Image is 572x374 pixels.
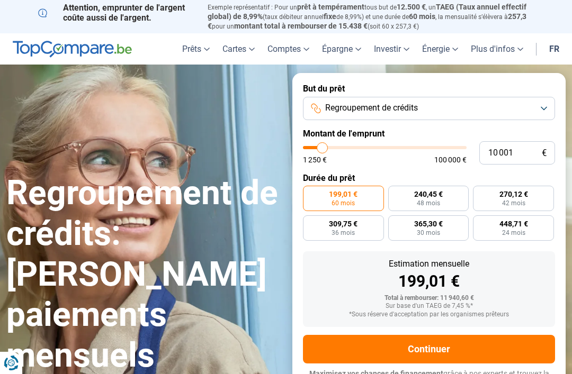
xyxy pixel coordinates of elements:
[303,97,555,120] button: Regroupement de crédits
[311,303,547,310] div: Sur base d'un TAEG de 7,45 %*
[416,33,464,65] a: Énergie
[311,295,547,302] div: Total à rembourser: 11 940,60 €
[329,190,358,198] span: 199,01 €
[311,260,547,268] div: Estimation mensuelle
[208,3,526,21] span: TAEG (Taux annuel effectif global) de 8,99%
[332,230,355,236] span: 36 mois
[303,173,555,183] label: Durée du prêt
[38,3,195,23] p: Attention, emprunter de l'argent coûte aussi de l'argent.
[261,33,316,65] a: Comptes
[417,230,440,236] span: 30 mois
[303,129,555,139] label: Montant de l'emprunt
[176,33,216,65] a: Prêts
[325,102,418,114] span: Regroupement de crédits
[234,22,368,30] span: montant total à rembourser de 15.438 €
[409,12,435,21] span: 60 mois
[303,335,555,363] button: Continuer
[303,156,327,163] span: 1 250 €
[208,3,534,31] p: Exemple représentatif : Pour un tous but de , un (taux débiteur annuel de 8,99%) et une durée de ...
[311,273,547,289] div: 199,01 €
[499,190,528,198] span: 270,12 €
[311,311,547,318] div: *Sous réserve d'acceptation par les organismes prêteurs
[208,12,526,30] span: 257,3 €
[414,220,443,227] span: 365,30 €
[216,33,261,65] a: Cartes
[397,3,426,11] span: 12.500 €
[502,200,525,206] span: 42 mois
[13,41,132,58] img: TopCompare
[464,33,530,65] a: Plus d'infos
[297,3,364,11] span: prêt à tempérament
[543,33,566,65] a: fr
[434,156,467,163] span: 100 000 €
[417,200,440,206] span: 48 mois
[499,220,528,227] span: 448,71 €
[542,149,547,158] span: €
[414,190,443,198] span: 240,45 €
[368,33,416,65] a: Investir
[329,220,358,227] span: 309,75 €
[316,33,368,65] a: Épargne
[324,12,336,21] span: fixe
[303,84,555,94] label: But du prêt
[502,230,525,236] span: 24 mois
[332,200,355,206] span: 60 mois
